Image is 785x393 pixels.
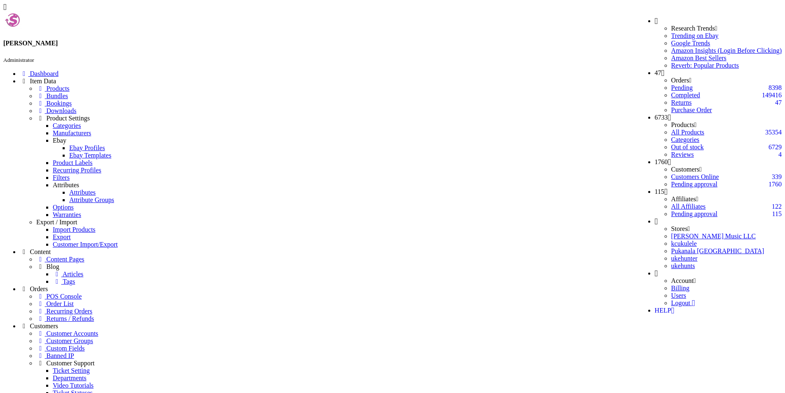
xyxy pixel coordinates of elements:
[671,292,686,299] a: Users
[53,129,91,136] a: Manufacturers
[53,271,83,278] a: Articles
[36,352,74,359] a: Banned IP
[53,167,101,174] a: Recurring Profiles
[775,99,782,106] span: 47
[47,345,85,352] span: Custom Fields
[47,107,77,114] span: Downloads
[671,277,782,285] li: Account
[36,300,74,307] a: Order List
[36,219,77,226] a: Export / Import
[762,92,782,99] span: 149416
[769,181,782,188] span: 1760
[671,47,782,54] a: Amazon Insights (Login Before Clicking)
[3,11,22,29] img: Andy Gough
[671,54,782,62] a: Amazon Best Sellers
[36,315,94,322] a: Returns / Refunds
[47,263,59,270] span: Blog
[53,204,74,211] a: Options
[671,151,694,158] a: 4Reviews
[36,345,84,352] a: Custom Fields
[772,173,782,181] span: 339
[671,173,719,180] a: 339Customers Online
[47,337,93,344] span: Customer Groups
[671,92,700,99] a: 149416Completed
[671,40,782,47] a: Google Trends
[671,99,692,106] a: 47Returns
[47,300,74,307] span: Order List
[69,144,105,151] a: Ebay Profiles
[671,225,782,233] li: Stores
[671,77,782,84] li: Orders
[671,166,782,173] li: Customers
[53,211,81,218] a: Warranties
[671,299,695,306] a: Logout
[36,293,82,300] a: POS Console
[671,285,689,292] a: Billing
[655,188,664,195] span: 115
[47,315,94,322] span: Returns / Refunds
[69,152,111,159] a: Ebay Templates
[671,262,695,269] a: ukehunts
[47,85,70,92] span: Products
[772,210,782,218] span: 115
[671,106,712,113] a: Purchase Order
[36,337,93,344] a: Customer Groups
[53,241,118,248] a: Customer Import/Export
[30,248,51,255] span: Content
[69,189,96,196] a: Attributes
[36,256,84,263] a: Content Pages
[47,256,84,263] span: Content Pages
[671,121,782,129] li: Products
[47,115,90,122] span: Product Settings
[3,40,782,47] h4: [PERSON_NAME]
[63,278,75,285] span: Tags
[671,247,764,254] a: Pukanala [GEOGRAPHIC_DATA]
[69,196,114,203] a: Attribute Groups
[53,233,71,240] a: Export
[769,84,782,92] span: 8398
[30,78,56,85] span: Item Data
[53,278,75,285] a: Tags
[53,122,81,129] a: Categories
[769,144,782,151] span: 6729
[36,85,70,92] a: Products
[53,181,79,188] a: Attributes
[671,240,697,247] a: kcukulele
[671,129,704,136] a: 35354All Products
[47,100,72,107] span: Bookings
[671,84,782,92] a: 8398Pending
[671,62,782,69] a: Reverb: Popular Products
[671,307,675,314] a: HELP
[655,307,671,314] span: HELP
[47,352,74,359] span: Banned IP
[63,271,84,278] span: Articles
[671,233,756,240] a: [PERSON_NAME] Music LLC
[36,100,72,107] a: Bookings
[30,322,58,329] span: Customers
[671,136,699,143] a: Categories
[778,151,782,158] span: 4
[53,367,90,374] a: Ticket Setting
[671,203,706,210] a: 122All Affiliates
[47,330,98,337] span: Customer Accounts
[30,70,59,77] span: Dashboard
[671,255,698,262] a: ukehunter
[671,299,690,306] span: Logout
[772,203,782,210] span: 122
[671,195,782,203] li: Affiliates
[47,360,95,367] span: Customer Support
[53,382,94,389] a: Video Tutorials
[20,70,59,77] a: Dashboard
[36,330,98,337] a: Customer Accounts
[47,308,93,315] span: Recurring Orders
[671,25,782,32] li: Research Trends
[655,158,668,166] span: 1760
[671,32,782,40] a: Trending on Ebay
[53,137,66,144] a: Ebay
[671,181,717,188] a: 1760Pending approval
[36,107,76,114] a: Downloads
[30,285,48,292] span: Orders
[53,159,92,166] a: Product Labels
[36,92,68,99] a: Bundles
